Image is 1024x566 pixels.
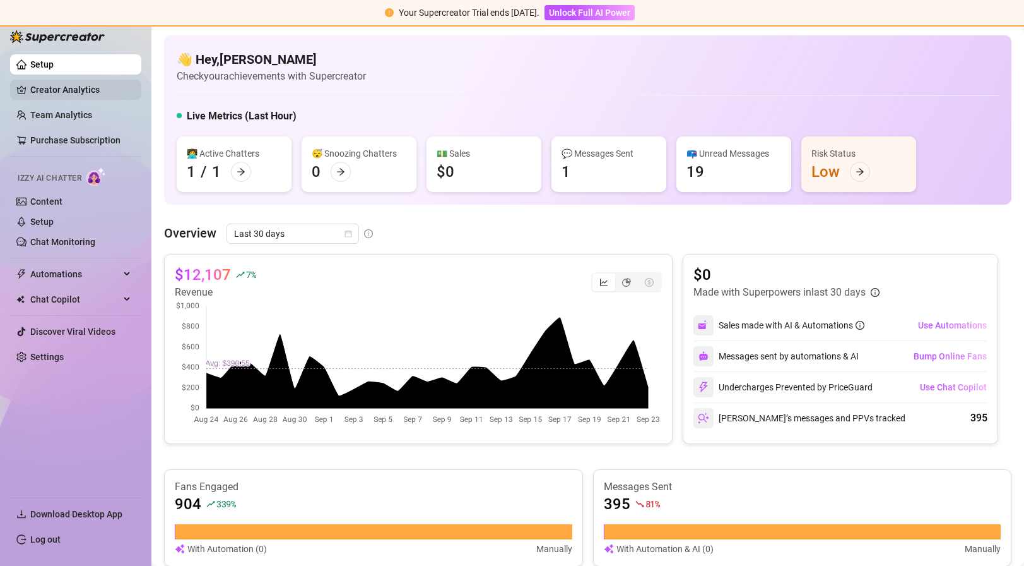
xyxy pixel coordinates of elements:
[604,542,614,556] img: svg%3e
[177,51,366,68] h4: 👋 Hey, [PERSON_NAME]
[16,509,26,519] span: download
[30,534,61,545] a: Log out
[236,270,245,279] span: rise
[312,147,406,160] div: 😴 Snoozing Chatters
[344,230,352,238] span: calendar
[719,318,864,332] div: Sales made with AI & Automations
[811,147,906,160] div: Risk Status
[686,162,704,182] div: 19
[30,352,64,362] a: Settings
[212,162,221,182] div: 1
[86,167,106,186] img: AI Chatter
[965,542,1001,556] article: Manually
[177,68,366,84] article: Check your achievements with Supercreator
[246,268,256,280] span: 7 %
[604,480,1001,494] article: Messages Sent
[635,500,644,509] span: fall
[175,542,185,556] img: svg%3e
[30,217,54,227] a: Setup
[693,285,866,300] article: Made with Superpowers in last 30 days
[698,320,709,331] img: svg%3e
[399,8,539,18] span: Your Supercreator Trial ends [DATE].
[175,494,201,514] article: 904
[175,285,256,300] article: Revenue
[856,321,864,330] span: info-circle
[30,80,131,100] a: Creator Analytics
[437,147,531,160] div: 💵 Sales
[187,542,267,556] article: With Automation (0)
[30,264,120,284] span: Automations
[536,542,572,556] article: Manually
[544,5,635,20] button: Unlock Full AI Power
[871,288,880,297] span: info-circle
[698,412,709,424] img: svg%3e
[591,272,662,292] div: segmented control
[544,8,635,18] a: Unlock Full AI Power
[175,480,572,494] article: Fans Engaged
[970,411,987,426] div: 395
[364,229,373,238] span: info-circle
[30,59,54,69] a: Setup
[913,346,987,366] button: Bump Online Fans
[16,269,26,279] span: thunderbolt
[645,278,654,287] span: dollar-circle
[919,377,987,397] button: Use Chat Copilot
[312,162,321,182] div: 0
[604,494,630,514] article: 395
[562,147,656,160] div: 💬 Messages Sent
[10,30,105,43] img: logo-BBDzfeDw.svg
[693,408,905,428] div: [PERSON_NAME]’s messages and PPVs tracked
[336,167,345,176] span: arrow-right
[30,130,131,150] a: Purchase Subscription
[693,346,859,366] div: Messages sent by automations & AI
[237,167,245,176] span: arrow-right
[686,147,781,160] div: 📪 Unread Messages
[30,327,115,337] a: Discover Viral Videos
[216,498,236,510] span: 339 %
[30,110,92,120] a: Team Analytics
[206,500,215,509] span: rise
[30,289,120,310] span: Chat Copilot
[30,237,95,247] a: Chat Monitoring
[30,196,62,207] a: Content
[914,351,987,361] span: Bump Online Fans
[645,498,660,510] span: 81 %
[616,542,714,556] article: With Automation & AI (0)
[175,265,231,285] article: $12,107
[549,8,630,18] span: Unlock Full AI Power
[920,382,987,392] span: Use Chat Copilot
[918,320,987,330] span: Use Automations
[698,382,709,393] img: svg%3e
[187,147,281,160] div: 👩‍💻 Active Chatters
[437,162,454,182] div: $0
[622,278,631,287] span: pie-chart
[16,295,25,304] img: Chat Copilot
[164,224,216,243] article: Overview
[187,109,297,124] h5: Live Metrics (Last Hour)
[856,167,864,176] span: arrow-right
[187,162,196,182] div: 1
[693,265,880,285] article: $0
[30,509,122,519] span: Download Desktop App
[562,162,570,182] div: 1
[385,8,394,17] span: exclamation-circle
[18,172,81,184] span: Izzy AI Chatter
[698,351,709,361] img: svg%3e
[234,224,351,243] span: Last 30 days
[693,377,873,397] div: Undercharges Prevented by PriceGuard
[917,315,987,335] button: Use Automations
[599,278,608,287] span: line-chart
